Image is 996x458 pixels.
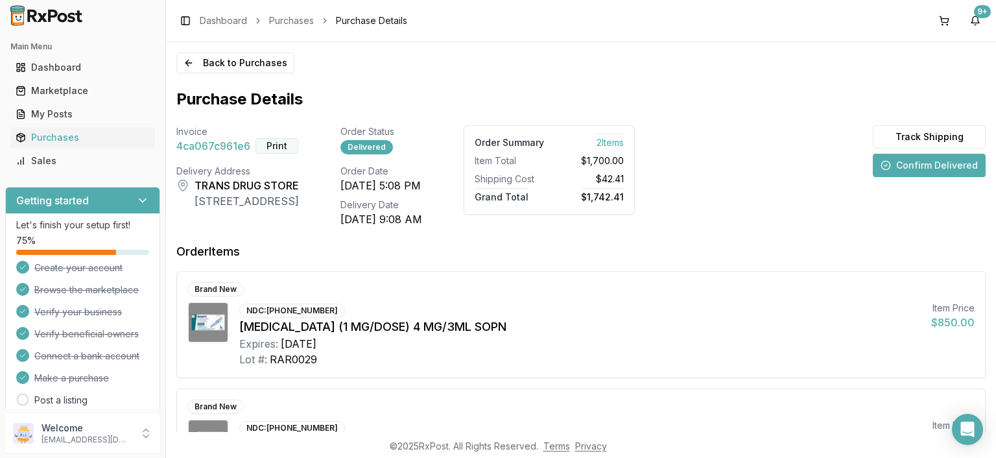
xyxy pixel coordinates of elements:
[475,188,528,202] span: Grand Total
[575,440,607,452] a: Privacy
[931,302,975,315] div: Item Price
[34,306,122,319] span: Verify your business
[176,53,294,73] button: Back to Purchases
[34,283,139,296] span: Browse the marketplace
[581,188,624,202] span: $1,742.41
[176,125,299,138] div: Invoice
[41,422,132,435] p: Welcome
[10,56,155,79] a: Dashboard
[952,414,983,445] div: Open Intercom Messenger
[189,303,228,342] img: Ozempic (1 MG/DOSE) 4 MG/3ML SOPN
[16,193,89,208] h3: Getting started
[10,149,155,173] a: Sales
[13,423,34,444] img: User avatar
[41,435,132,445] p: [EMAIL_ADDRESS][DOMAIN_NAME]
[5,127,160,148] button: Purchases
[16,61,150,74] div: Dashboard
[554,173,624,186] div: $42.41
[10,126,155,149] a: Purchases
[931,315,975,330] div: $850.00
[10,102,155,126] a: My Posts
[10,79,155,102] a: Marketplace
[931,419,975,432] div: Item Price
[239,421,345,435] div: NDC: [PHONE_NUMBER]
[475,136,544,149] div: Order Summary
[200,14,247,27] a: Dashboard
[270,352,317,367] div: RAR0029
[16,84,150,97] div: Marketplace
[200,14,407,27] nav: breadcrumb
[10,42,155,52] h2: Main Menu
[340,125,422,138] div: Order Status
[5,57,160,78] button: Dashboard
[554,154,624,167] div: $1,700.00
[5,104,160,125] button: My Posts
[16,234,36,247] span: 75 %
[16,219,149,232] p: Let's finish your setup first!
[239,304,345,318] div: NDC: [PHONE_NUMBER]
[597,134,624,148] span: 2 Item s
[34,394,88,407] a: Post a listing
[873,154,986,177] button: Confirm Delivered
[16,108,150,121] div: My Posts
[187,400,244,414] div: Brand New
[34,372,109,385] span: Make a purchase
[340,165,422,178] div: Order Date
[255,138,298,154] button: Print
[176,165,299,178] div: Delivery Address
[176,243,240,261] div: Order Items
[176,89,986,110] h1: Purchase Details
[340,199,422,211] div: Delivery Date
[340,211,422,227] div: [DATE] 9:08 AM
[475,154,544,167] div: Item Total
[475,173,544,186] div: Shipping Cost
[340,178,422,193] div: [DATE] 5:08 PM
[336,14,407,27] span: Purchase Details
[187,282,244,296] div: Brand New
[5,80,160,101] button: Marketplace
[543,440,570,452] a: Terms
[34,328,139,341] span: Verify beneficial owners
[269,14,314,27] a: Purchases
[195,178,299,193] div: TRANS DRUG STORE
[5,151,160,171] button: Sales
[873,125,986,149] button: Track Shipping
[5,5,88,26] img: RxPost Logo
[239,336,278,352] div: Expires:
[195,193,299,209] div: [STREET_ADDRESS]
[16,154,150,167] div: Sales
[239,318,921,336] div: [MEDICAL_DATA] (1 MG/DOSE) 4 MG/3ML SOPN
[239,352,267,367] div: Lot #:
[34,350,139,363] span: Connect a bank account
[974,5,991,18] div: 9+
[965,10,986,31] button: 9+
[16,131,150,144] div: Purchases
[176,138,250,154] span: 4ca067c961e6
[34,261,123,274] span: Create your account
[281,336,316,352] div: [DATE]
[340,140,393,154] div: Delivered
